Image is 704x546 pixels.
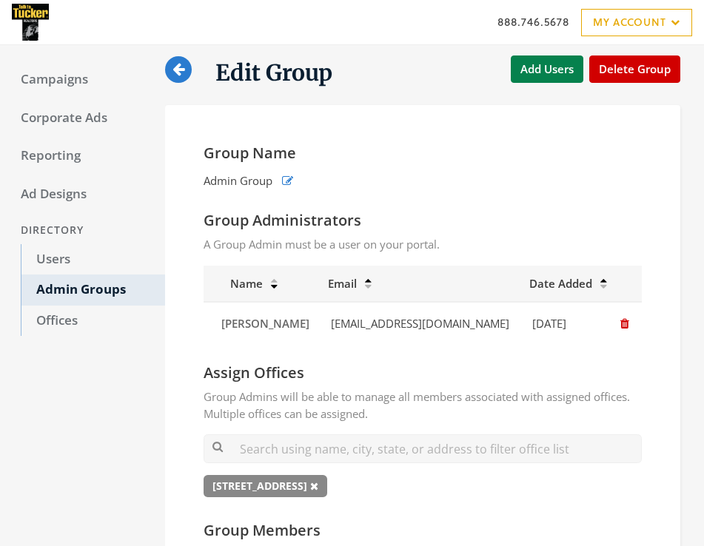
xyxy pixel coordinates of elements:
[221,316,309,331] span: [PERSON_NAME]
[212,276,263,291] span: Name
[215,58,332,87] h1: Edit Group
[6,103,165,134] a: Corporate Ads
[520,302,608,345] td: [DATE]
[21,306,165,337] a: Offices
[204,434,642,463] input: Search using name, city, state, or address to filter office list
[204,521,642,540] h4: Group Members
[581,9,692,36] a: My Account
[21,244,165,275] a: Users
[6,179,165,210] a: Ad Designs
[6,217,165,244] div: Directory
[6,64,165,95] a: Campaigns
[319,302,520,345] td: [EMAIL_ADDRESS][DOMAIN_NAME]
[497,14,569,30] a: 888.746.5678
[529,276,592,291] span: Date Added
[204,172,272,189] span: Admin Group
[204,475,327,497] span: [STREET_ADDRESS]
[6,141,165,172] a: Reporting
[204,236,642,253] p: A Group Admin must be a user on your portal.
[511,55,583,83] button: Add Users
[328,276,357,291] span: Email
[589,55,680,83] button: Delete Group
[617,311,633,336] button: Remove Administrator
[204,363,642,382] h4: Assign Offices
[21,274,165,306] a: Admin Groups
[12,4,49,41] img: Adwerx
[204,144,642,163] h4: Group Name
[310,481,318,491] i: Remove office
[204,211,642,230] h4: Group Administrators
[204,388,642,423] p: Group Admins will be able to manage all members associated with assigned offices. Multiple office...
